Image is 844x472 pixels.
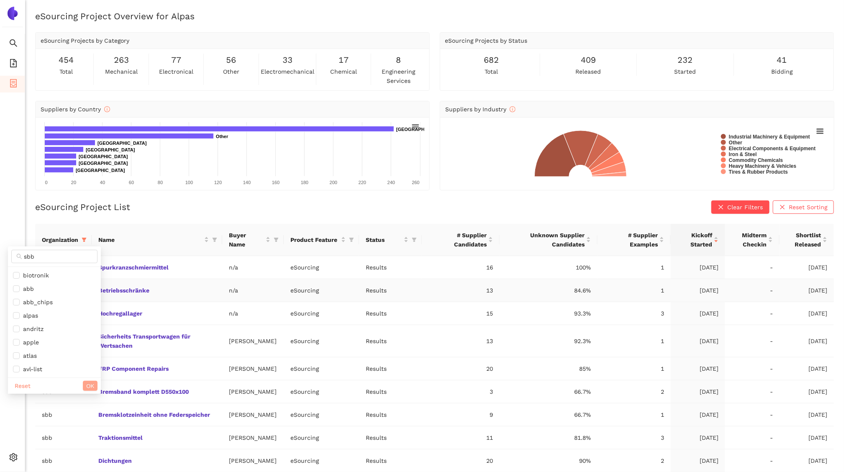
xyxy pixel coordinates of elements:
[500,302,598,325] td: 93.3%
[284,279,359,302] td: eSourcing
[339,54,349,67] span: 17
[35,357,92,380] td: sbb
[45,180,47,185] text: 0
[422,302,500,325] td: 15
[604,231,658,249] span: # Supplier Examples
[671,426,725,449] td: [DATE]
[396,127,446,132] text: [GEOGRAPHIC_DATA]
[212,237,217,242] span: filter
[92,224,222,256] th: this column's title is Name,this column is sortable
[671,325,725,357] td: [DATE]
[789,203,827,212] span: Reset Sorting
[359,279,422,302] td: Results
[330,180,337,185] text: 200
[581,54,596,67] span: 409
[222,302,284,325] td: n/a
[422,357,500,380] td: 20
[59,67,73,76] span: total
[506,231,585,249] span: Unknown Supplier Candidates
[598,224,671,256] th: this column's title is # Supplier Examples,this column is sortable
[729,163,797,169] text: Heavy Machinery & Vehicles
[396,54,401,67] span: 8
[226,54,236,67] span: 56
[510,106,516,112] span: info-circle
[6,7,19,20] img: Logo
[349,237,354,242] span: filter
[158,180,163,185] text: 80
[445,106,516,113] span: Suppliers by Industry
[780,302,834,325] td: [DATE]
[500,325,598,357] td: 92.3%
[780,204,785,211] span: close
[598,325,671,357] td: 1
[725,380,780,403] td: -
[284,256,359,279] td: eSourcing
[35,403,92,426] td: sbb
[725,302,780,325] td: -
[780,403,834,426] td: [DATE]
[105,67,138,76] span: mechanical
[282,54,292,67] span: 33
[598,380,671,403] td: 2
[41,106,110,113] span: Suppliers by Country
[284,403,359,426] td: eSourcing
[500,256,598,279] td: 100%
[359,302,422,325] td: Results
[780,256,834,279] td: [DATE]
[185,180,193,185] text: 100
[243,180,251,185] text: 140
[727,203,763,212] span: Clear Filters
[80,233,88,246] span: filter
[428,231,487,249] span: # Supplier Candidates
[359,256,422,279] td: Results
[729,146,816,151] text: Electrical Components & Equipment
[780,426,834,449] td: [DATE]
[786,231,821,249] span: Shortlist Released
[301,180,308,185] text: 180
[671,403,725,426] td: [DATE]
[35,325,92,357] td: sbb
[71,180,76,185] text: 20
[780,380,834,403] td: [DATE]
[674,67,696,76] span: started
[79,154,128,159] text: [GEOGRAPHIC_DATA]
[445,37,528,44] span: eSourcing Projects by Status
[359,426,422,449] td: Results
[98,235,203,244] span: Name
[272,229,280,251] span: filter
[216,134,228,139] text: Other
[671,279,725,302] td: [DATE]
[35,10,834,22] h2: eSourcing Project Overview for Alpas
[9,36,18,53] span: search
[725,403,780,426] td: -
[576,67,601,76] span: released
[171,54,181,67] span: 77
[129,180,134,185] text: 60
[729,157,783,163] text: Commodity Chemicals
[500,357,598,380] td: 85%
[422,403,500,426] td: 9
[412,180,419,185] text: 260
[725,357,780,380] td: -
[229,231,264,249] span: Buyer Name
[359,180,366,185] text: 220
[500,224,598,256] th: this column's title is Unknown Supplier Candidates,this column is sortable
[222,279,284,302] td: n/a
[9,56,18,73] span: file-add
[598,403,671,426] td: 1
[725,256,780,279] td: -
[366,235,402,244] span: Status
[274,237,279,242] span: filter
[422,380,500,403] td: 3
[97,141,147,146] text: [GEOGRAPHIC_DATA]
[671,357,725,380] td: [DATE]
[677,231,712,249] span: Kickoff Started
[671,380,725,403] td: [DATE]
[484,54,499,67] span: 682
[159,67,193,76] span: electronical
[35,302,92,325] td: sbb
[9,450,18,467] span: setting
[780,325,834,357] td: [DATE]
[284,224,359,256] th: this column's title is Product Feature,this column is sortable
[210,233,219,246] span: filter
